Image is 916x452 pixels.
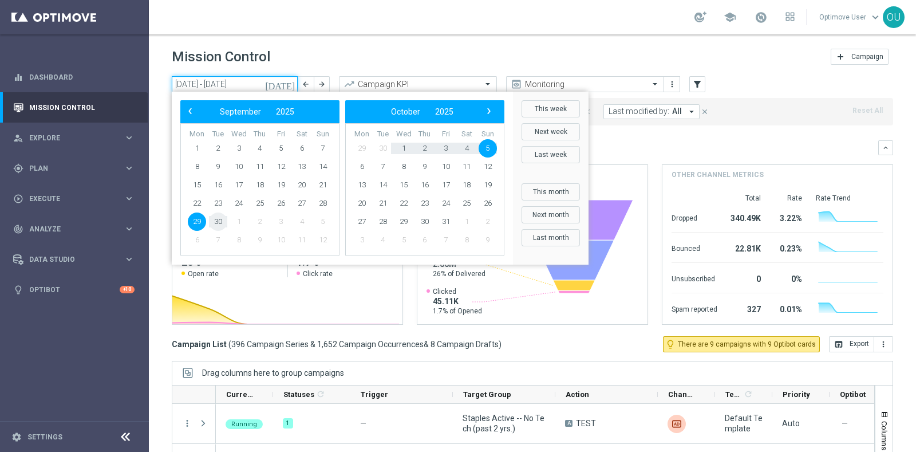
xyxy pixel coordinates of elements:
[437,231,455,249] span: 7
[272,158,290,176] span: 12
[230,139,248,158] span: 3
[13,103,135,112] div: Mission Control
[437,194,455,213] span: 24
[394,158,413,176] span: 8
[251,194,269,213] span: 25
[172,49,270,65] h1: Mission Control
[435,107,453,116] span: 2025
[672,107,682,116] span: All
[374,139,392,158] span: 30
[374,194,392,213] span: 21
[672,269,717,287] div: Unsubscribed
[293,176,311,194] span: 20
[226,390,254,399] span: Current Status
[251,158,269,176] span: 11
[228,339,231,349] span: (
[829,336,874,352] button: open_in_browser Export
[869,11,882,23] span: keyboard_arrow_down
[437,139,455,158] span: 3
[374,158,392,176] span: 7
[701,108,709,116] i: close
[230,176,248,194] span: 17
[291,129,313,139] th: weekday
[437,158,455,176] span: 10
[663,336,820,352] button: lightbulb_outline There are 9 campaigns with 9 Optibot cards
[318,80,326,88] i: arrow_forward
[183,104,198,119] button: ‹
[182,418,192,429] button: more_vert
[293,194,311,213] span: 27
[479,139,497,158] span: 5
[565,420,572,427] span: A
[226,418,263,429] colored-tag: Running
[353,139,371,158] span: 29
[172,76,298,92] input: Select date range
[188,231,206,249] span: 6
[29,92,135,123] a: Mission Control
[272,194,290,213] span: 26
[731,299,761,317] div: 327
[775,238,802,257] div: 0.23%
[293,213,311,231] span: 4
[172,404,216,444] div: Press SPACE to select this row.
[124,223,135,234] i: keyboard_arrow_right
[725,413,763,434] span: Default Template
[479,194,497,213] span: 26
[576,418,596,429] span: TEST
[13,62,135,92] div: Dashboard
[672,208,717,226] div: Dropped
[742,388,753,400] span: Calculate column
[314,231,332,249] span: 12
[457,139,476,158] span: 4
[188,194,206,213] span: 22
[13,255,135,264] button: Data Studio keyboard_arrow_right
[731,194,761,203] div: Total
[522,123,580,140] button: Next week
[13,133,135,143] button: person_search Explore keyboard_arrow_right
[303,269,333,278] span: Click rate
[13,163,23,174] i: gps_fixed
[13,163,124,174] div: Plan
[353,213,371,231] span: 27
[263,76,298,93] button: [DATE]
[124,193,135,204] i: keyboard_arrow_right
[13,285,23,295] i: lightbulb
[209,213,227,231] span: 30
[437,213,455,231] span: 31
[394,213,413,231] span: 29
[416,139,434,158] span: 2
[314,139,332,158] span: 7
[672,238,717,257] div: Bounced
[29,195,124,202] span: Execute
[314,194,332,213] span: 28
[13,194,135,203] div: play_circle_outline Execute keyboard_arrow_right
[393,129,414,139] th: weekday
[477,129,498,139] th: weekday
[391,107,420,116] span: October
[725,390,742,399] span: Templates
[882,144,890,152] i: keyboard_arrow_down
[672,299,717,317] div: Spam reported
[209,194,227,213] span: 23
[13,224,124,234] div: Analyze
[13,225,135,234] div: track_changes Analyze keyboard_arrow_right
[522,100,580,117] button: This week
[360,419,366,428] span: —
[283,390,314,399] span: Statuses
[230,194,248,213] span: 24
[352,129,373,139] th: weekday
[188,139,206,158] span: 1
[251,139,269,158] span: 4
[348,104,496,119] bs-datepicker-navigation-view: ​ ​ ​
[13,72,23,82] i: equalizer
[29,226,124,233] span: Analyze
[13,73,135,82] div: equalizer Dashboard
[251,213,269,231] span: 2
[880,421,889,450] span: Columns
[13,92,135,123] div: Mission Control
[433,296,482,306] span: 45.11K
[374,213,392,231] span: 28
[202,368,344,378] div: Row Groups
[29,256,124,263] span: Data Studio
